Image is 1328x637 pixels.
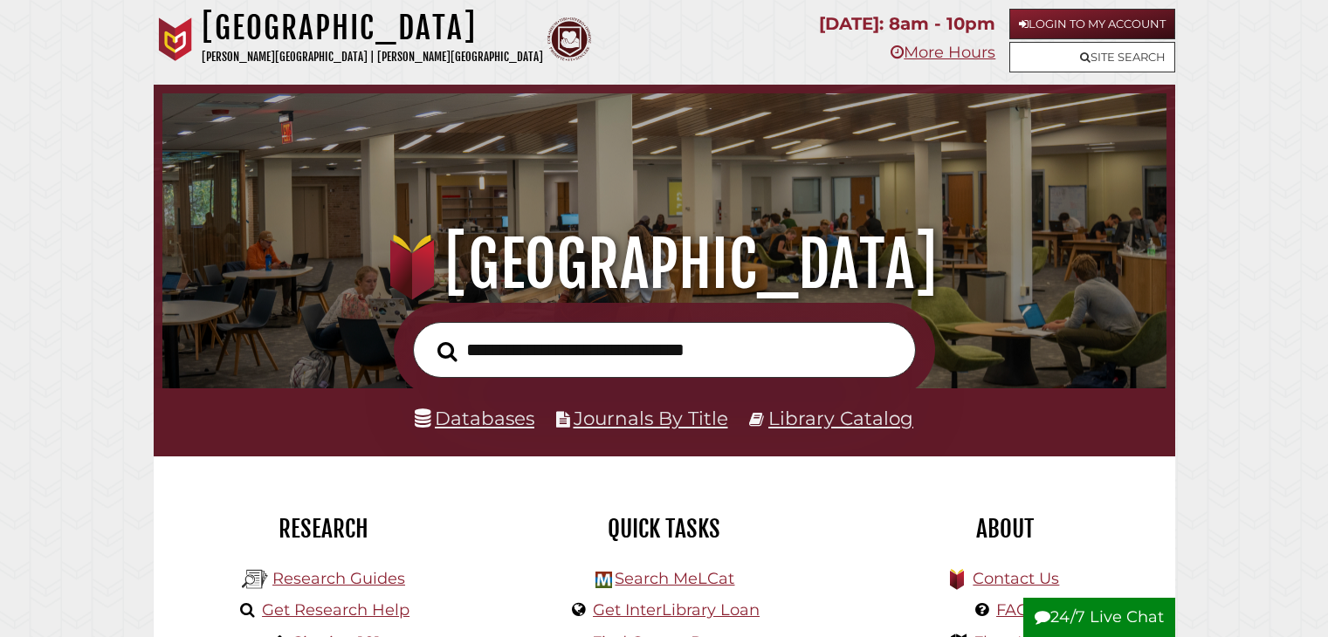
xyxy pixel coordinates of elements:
a: Journals By Title [574,407,728,429]
a: Search MeLCat [615,569,734,588]
h1: [GEOGRAPHIC_DATA] [202,9,543,47]
i: Search [437,340,458,361]
h2: Quick Tasks [507,514,822,544]
button: Search [429,336,466,366]
p: [DATE]: 8am - 10pm [819,9,995,39]
a: Library Catalog [768,407,913,429]
a: Login to My Account [1009,9,1175,39]
a: Get Research Help [262,600,409,620]
img: Hekman Library Logo [242,566,268,592]
a: More Hours [891,43,995,62]
a: Research Guides [272,569,405,588]
a: FAQs [996,600,1037,620]
h2: Research [167,514,481,544]
img: Calvin University [154,17,197,61]
img: Calvin Theological Seminary [547,17,591,61]
h2: About [848,514,1162,544]
img: Hekman Library Logo [595,572,612,588]
h1: [GEOGRAPHIC_DATA] [182,226,1146,303]
a: Databases [415,407,534,429]
a: Site Search [1009,42,1175,72]
p: [PERSON_NAME][GEOGRAPHIC_DATA] | [PERSON_NAME][GEOGRAPHIC_DATA] [202,47,543,67]
a: Get InterLibrary Loan [593,600,760,620]
a: Contact Us [973,569,1059,588]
